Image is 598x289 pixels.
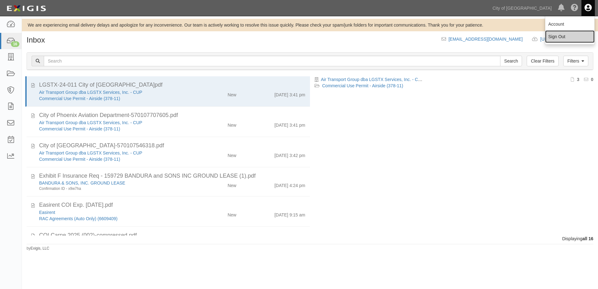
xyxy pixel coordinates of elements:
input: Search [44,56,500,66]
div: New [228,209,236,218]
a: City of [GEOGRAPHIC_DATA] [489,2,555,14]
a: Filters [563,56,588,66]
a: [EMAIL_ADDRESS][DOMAIN_NAME] [448,37,523,42]
img: logo-5460c22ac91f19d4615b14bd174203de0afe785f0fc80cf4dbbc73dc1793850b.png [5,3,48,14]
div: Exhibit F Insurance Req - 159729 BANDURA and SONS INC GROUND LEASE (1).pdf [39,172,305,180]
div: [DATE] 4:24 pm [274,180,305,189]
div: 16 [11,41,19,47]
div: Commercial Use Permit - Airside (378-11) [39,156,190,162]
a: Air Transport Group dba LGSTX Services, Inc. - CUP [39,120,142,125]
div: [DATE] 3:42 pm [274,150,305,159]
div: [DATE] 9:15 am [274,209,305,218]
a: Commercial Use Permit - Airside (378-11) [39,157,120,162]
div: Displaying [22,236,598,242]
div: Confirmation ID - x9w7ha [39,186,190,191]
div: BANDURA & SONS, INC. GROUND LEASE [39,180,190,186]
div: Air Transport Group dba LGSTX Services, Inc. - CUP [39,89,190,95]
a: Air Transport Group dba LGSTX Services, Inc. - CUP [39,90,142,95]
div: Easirent [39,209,190,215]
a: Easirent [39,210,55,215]
div: City of Phoenix Aviation Department-570107707605.pdf [39,111,305,119]
a: [URL][DOMAIN_NAME] [540,37,593,42]
b: all 16 [582,236,593,241]
i: Help Center - Complianz [571,4,578,12]
div: New [228,150,236,159]
div: Air Transport Group dba LGSTX Services, Inc. - CUP [39,150,190,156]
a: Commercial Use Permit - Airside (378-11) [39,96,120,101]
div: Commercial Use Permit - Airside (378-11) [39,126,190,132]
div: RAC Agreements (Auto Only) (6609409) [39,215,190,222]
div: [DATE] 3:41 pm [274,89,305,98]
a: BANDURA & SONS, INC. GROUND LEASE [39,180,125,185]
a: Exigis, LLC [31,246,49,251]
a: Account [545,18,595,30]
b: 3 [577,77,579,82]
div: LGSTX-24-011 City of Phoenix.pdf [39,81,305,89]
h1: Inbox [27,36,45,44]
b: 0 [591,77,593,82]
input: Search [500,56,522,66]
a: Commercial Use Permit - Airside (378-11) [322,83,403,88]
a: RAC Agreements (Auto Only) (6609409) [39,216,118,221]
a: Air Transport Group dba LGSTX Services, Inc. - CUP [39,150,142,155]
a: Clear Filters [527,56,558,66]
a: Sign Out [545,30,595,43]
div: [DATE] 3:41 pm [274,119,305,128]
a: Commercial Use Permit - Airside (378-11) [39,126,120,131]
div: New [228,119,236,128]
div: Easirent COI Exp. 9.26.25.pdf [39,201,305,209]
div: New [228,89,236,98]
div: Commercial Use Permit - Airside (378-11) [39,95,190,102]
div: We are experiencing email delivery delays and apologize for any inconvenience. Our team is active... [22,22,598,28]
div: City of Phoenix-570107546318.pdf [39,142,305,150]
div: COI Carpe 2025 (002)-compressed.pdf [39,231,305,240]
a: Air Transport Group dba LGSTX Services, Inc. - CUP [321,77,424,82]
div: New [228,180,236,189]
small: by [27,246,49,251]
div: Air Transport Group dba LGSTX Services, Inc. - CUP [39,119,190,126]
